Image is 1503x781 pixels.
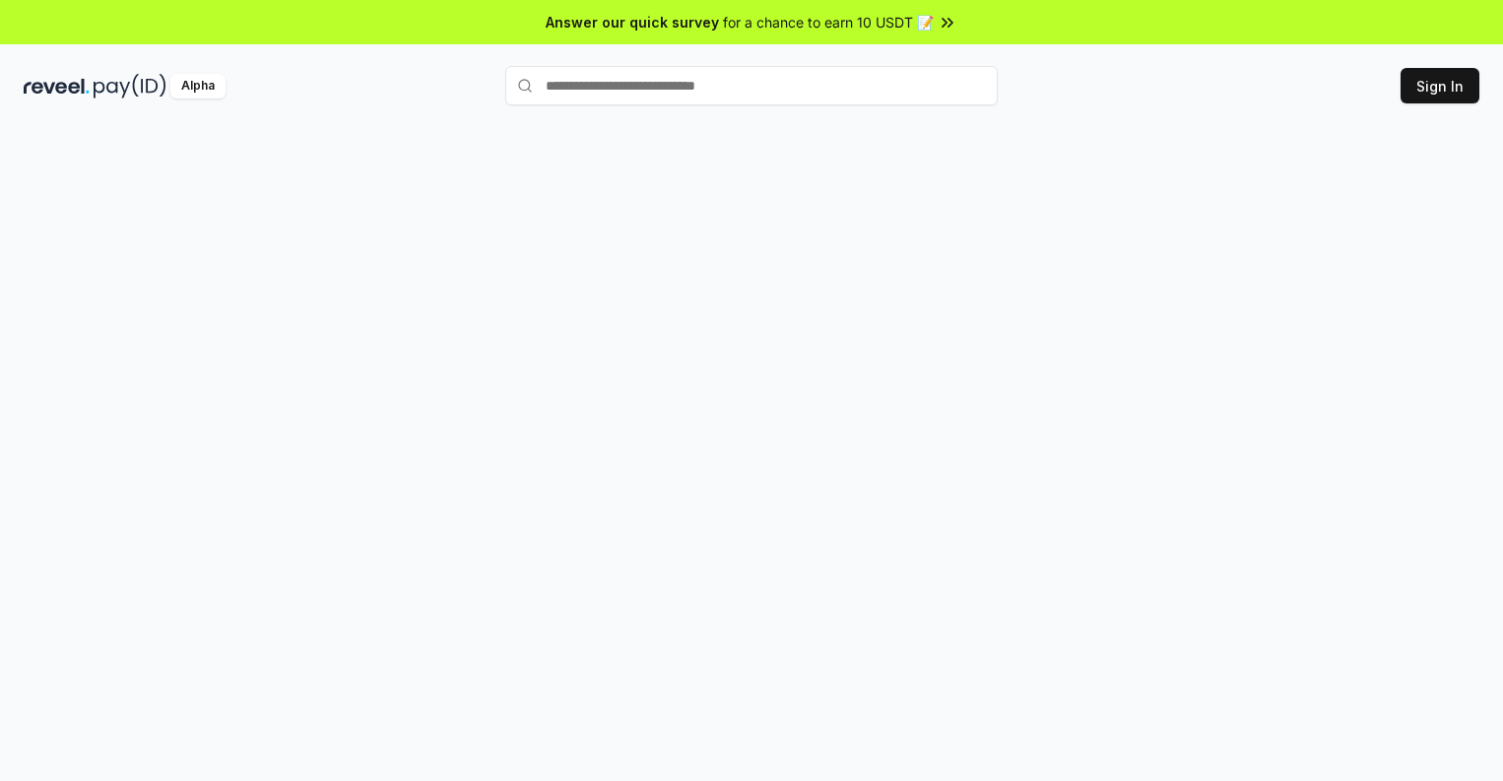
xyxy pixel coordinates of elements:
[1401,68,1479,103] button: Sign In
[94,74,166,98] img: pay_id
[546,12,719,33] span: Answer our quick survey
[24,74,90,98] img: reveel_dark
[170,74,226,98] div: Alpha
[723,12,934,33] span: for a chance to earn 10 USDT 📝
